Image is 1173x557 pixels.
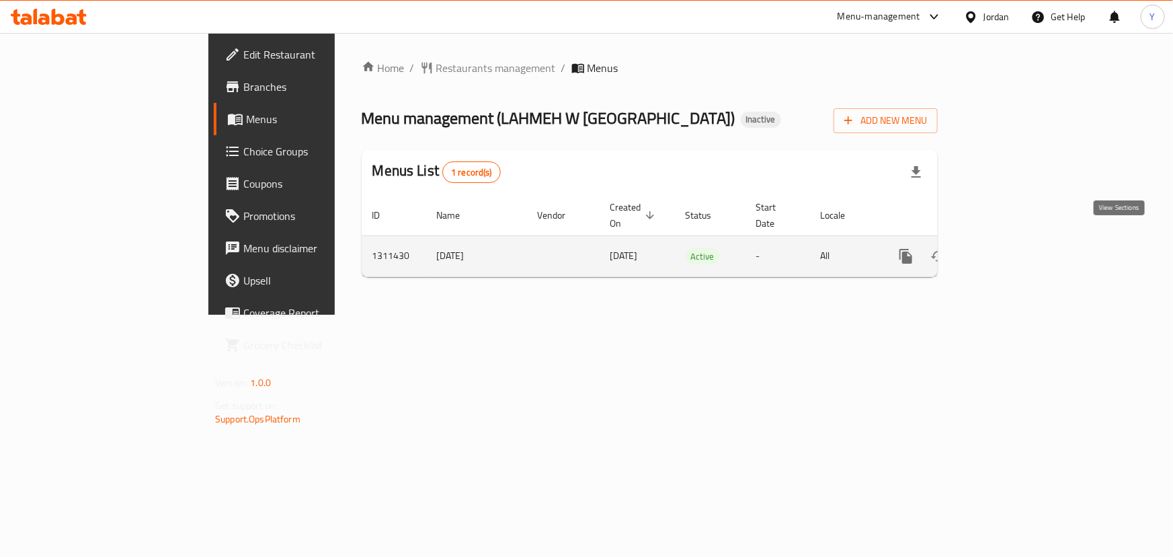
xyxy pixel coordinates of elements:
a: Grocery Checklist [214,329,404,361]
a: Upsell [214,264,404,297]
a: Branches [214,71,404,103]
a: Coverage Report [214,297,404,329]
span: Inactive [741,114,781,125]
span: Name [437,207,478,223]
a: Support.OpsPlatform [215,410,300,428]
nav: breadcrumb [362,60,938,76]
span: 1 record(s) [443,166,500,179]
td: [DATE] [426,235,527,276]
li: / [410,60,415,76]
div: Inactive [741,112,781,128]
a: Edit Restaurant [214,38,404,71]
span: Upsell [243,272,393,289]
span: Add New Menu [844,112,927,129]
span: Grocery Checklist [243,337,393,353]
button: more [890,240,922,272]
div: Total records count [442,161,501,183]
span: Created On [610,199,659,231]
span: Start Date [756,199,794,231]
span: Locale [821,207,863,223]
span: ID [372,207,398,223]
span: Menu disclaimer [243,240,393,256]
li: / [561,60,566,76]
span: Branches [243,79,393,95]
a: Menus [214,103,404,135]
table: enhanced table [362,195,1030,277]
span: Menus [588,60,618,76]
span: Y [1150,9,1156,24]
span: Coupons [243,176,393,192]
a: Choice Groups [214,135,404,168]
span: Menus [246,111,393,127]
span: Version: [215,374,248,392]
span: Status [686,207,729,223]
td: All [810,235,879,276]
div: Active [686,248,720,264]
span: Restaurants management [436,60,556,76]
a: Coupons [214,168,404,200]
span: Vendor [538,207,583,223]
span: Active [686,249,720,264]
th: Actions [879,195,1030,236]
a: Promotions [214,200,404,232]
span: [DATE] [610,247,638,264]
span: Promotions [243,208,393,224]
button: Add New Menu [834,108,938,133]
td: - [745,235,810,276]
span: 1.0.0 [250,374,271,392]
a: Restaurants management [420,60,556,76]
span: Coverage Report [243,305,393,321]
span: Menu management ( LAHMEH W [GEOGRAPHIC_DATA] ) [362,103,735,133]
h2: Menus List [372,161,501,183]
div: Menu-management [838,9,920,25]
span: Edit Restaurant [243,46,393,63]
div: Export file [900,156,932,188]
span: Choice Groups [243,143,393,159]
a: Menu disclaimer [214,232,404,264]
span: Get support on: [215,397,277,414]
div: Jordan [983,9,1010,24]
